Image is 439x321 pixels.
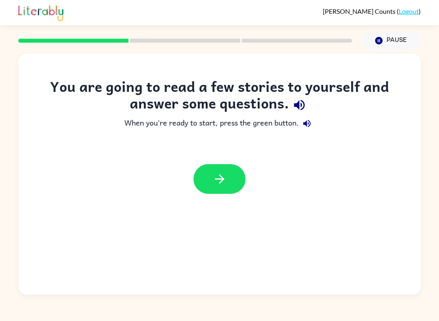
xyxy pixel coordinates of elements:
div: You are going to read a few stories to yourself and answer some questions. [35,78,404,115]
a: Logout [399,7,419,15]
span: [PERSON_NAME] Counts [323,7,397,15]
img: Literably [18,3,63,21]
div: When you're ready to start, press the green button. [35,115,404,132]
button: Pause [362,31,421,50]
div: ( ) [323,7,421,15]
